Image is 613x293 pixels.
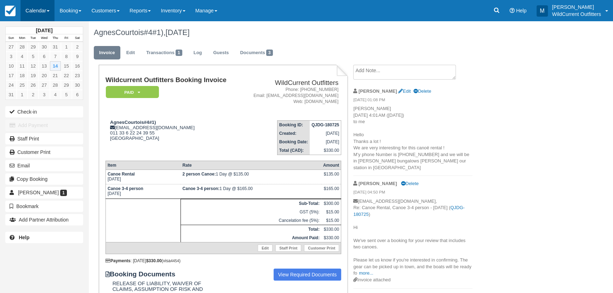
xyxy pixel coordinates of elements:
a: Customer Print [5,146,83,158]
span: 3 [266,50,273,56]
td: [DATE] [310,138,341,146]
a: 30 [72,80,83,90]
a: 11 [17,61,28,71]
button: Email [5,160,83,171]
td: 1 Day @ $165.00 [181,184,321,199]
a: 5 [28,52,39,61]
p: [EMAIL_ADDRESS][DOMAIN_NAME], Re: Canoe Rental, Canoe 3-4 person - [DATE] ( ) Hi We've sent over ... [353,198,472,277]
td: $15.00 [321,216,341,225]
th: Thu [50,34,61,42]
button: Check-in [5,106,83,117]
a: 8 [61,52,72,61]
b: Help [19,235,29,240]
a: 9 [72,52,83,61]
a: 29 [28,42,39,52]
th: Rate [181,161,321,170]
button: Add Payment [5,120,83,131]
span: [PERSON_NAME] [18,190,59,195]
td: [DATE] [105,184,181,199]
a: 27 [39,80,50,90]
a: Delete [413,88,431,94]
span: 1 [60,190,67,196]
a: 1 [61,42,72,52]
a: Customer Print [304,245,339,252]
span: Help [516,8,527,13]
strong: AgnesCourtois#4#1) [110,120,156,125]
a: 12 [28,61,39,71]
a: 2 [72,42,83,52]
a: 15 [61,61,72,71]
a: Log [188,46,207,60]
a: Edit [398,88,411,94]
a: 17 [6,71,17,80]
a: 6 [72,90,83,99]
strong: Canoe Rental [108,172,135,177]
div: [EMAIL_ADDRESS][DOMAIN_NAME] 011 33 6 22 24 39 55 [GEOGRAPHIC_DATA] [105,120,240,141]
a: 4 [17,52,28,61]
th: Mon [17,34,28,42]
a: 23 [72,71,83,80]
div: : [DATE] (visa ) [105,258,341,263]
a: View Required Documents [274,269,342,281]
a: Staff Print [275,245,301,252]
th: Item [105,161,181,170]
td: GST (5%): [181,208,321,216]
div: $135.00 [323,172,339,182]
div: M [537,5,548,17]
th: Amount Paid: [181,234,321,242]
em: [DATE] 01:08 PM [353,97,472,105]
a: 31 [50,42,61,52]
a: Help [5,232,83,243]
td: $300.00 [321,199,341,208]
a: 30 [39,42,50,52]
a: 3 [39,90,50,99]
div: $165.00 [323,186,339,197]
address: Phone: [PHONE_NUMBER] Email: [EMAIL_ADDRESS][DOMAIN_NAME] Web: [DOMAIN_NAME] [243,87,338,105]
a: 20 [39,71,50,80]
a: 4 [50,90,61,99]
strong: 2 person Canoe [183,172,216,177]
a: 10 [6,61,17,71]
p: WildCurrent Outfitters [552,11,601,18]
td: $330.00 [310,146,341,155]
small: 4454 [171,259,179,263]
td: $330.00 [321,225,341,234]
a: more... [359,270,373,276]
th: Booking Date: [277,138,310,146]
a: Guests [208,46,234,60]
a: Documents3 [235,46,278,60]
a: 19 [28,71,39,80]
span: [DATE] [166,28,190,37]
div: Invoice attached [353,277,472,283]
a: 3 [6,52,17,61]
td: [DATE] [105,170,181,184]
a: 28 [50,80,61,90]
a: [PERSON_NAME] 1 [5,187,83,198]
a: Edit [121,46,140,60]
td: Cancelation fee (5%): [181,216,321,225]
a: Paid [105,86,156,99]
h1: AgnesCourtois#4#1), [94,28,543,37]
a: 22 [61,71,72,80]
a: Delete [401,181,418,186]
h2: WildCurrent Outfitters [243,79,338,87]
a: 6 [39,52,50,61]
th: Total (CAD): [277,146,310,155]
a: 31 [6,90,17,99]
h1: Wildcurrent Outfitters Booking Invoice [105,76,240,84]
a: Invoice [94,46,120,60]
img: checkfront-main-nav-mini-logo.png [5,6,16,16]
strong: Canoe 3-4 person [183,186,220,191]
a: 25 [17,80,28,90]
th: Tue [28,34,39,42]
strong: [PERSON_NAME] [359,88,397,94]
a: 26 [28,80,39,90]
a: 24 [6,80,17,90]
td: 1 Day @ $135.00 [181,170,321,184]
a: Edit [258,245,273,252]
a: 27 [6,42,17,52]
th: Fri [61,34,72,42]
td: $15.00 [321,208,341,216]
a: 21 [50,71,61,80]
a: 5 [61,90,72,99]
